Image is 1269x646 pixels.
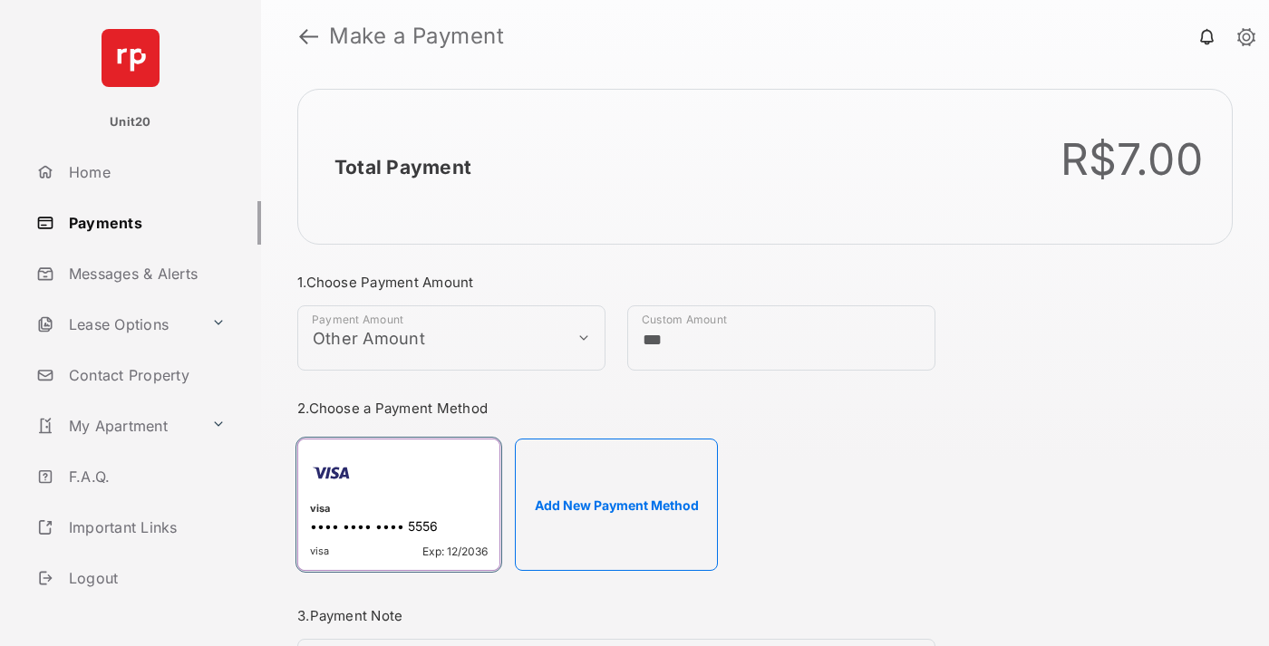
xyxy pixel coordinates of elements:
strong: Make a Payment [329,25,504,47]
a: F.A.Q. [29,455,261,498]
h3: 1. Choose Payment Amount [297,274,935,291]
a: Home [29,150,261,194]
h2: Total Payment [334,156,471,178]
h3: 3. Payment Note [297,607,935,624]
span: visa [310,545,329,558]
a: Lease Options [29,303,204,346]
div: visa•••• •••• •••• 5556visaExp: 12/2036 [297,439,500,571]
a: Logout [29,556,261,600]
button: Add New Payment Method [515,439,718,571]
div: R$7.00 [1061,133,1204,186]
div: •••• •••• •••• 5556 [310,518,488,537]
h3: 2. Choose a Payment Method [297,400,935,417]
a: Contact Property [29,353,261,397]
a: Messages & Alerts [29,252,261,295]
p: Unit20 [110,113,151,131]
img: svg+xml;base64,PHN2ZyB4bWxucz0iaHR0cDovL3d3dy53My5vcmcvMjAwMC9zdmciIHdpZHRoPSI2NCIgaGVpZ2h0PSI2NC... [102,29,160,87]
a: Payments [29,201,261,245]
a: My Apartment [29,404,204,448]
span: Exp: 12/2036 [422,545,488,558]
div: visa [310,502,488,518]
a: Important Links [29,506,233,549]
